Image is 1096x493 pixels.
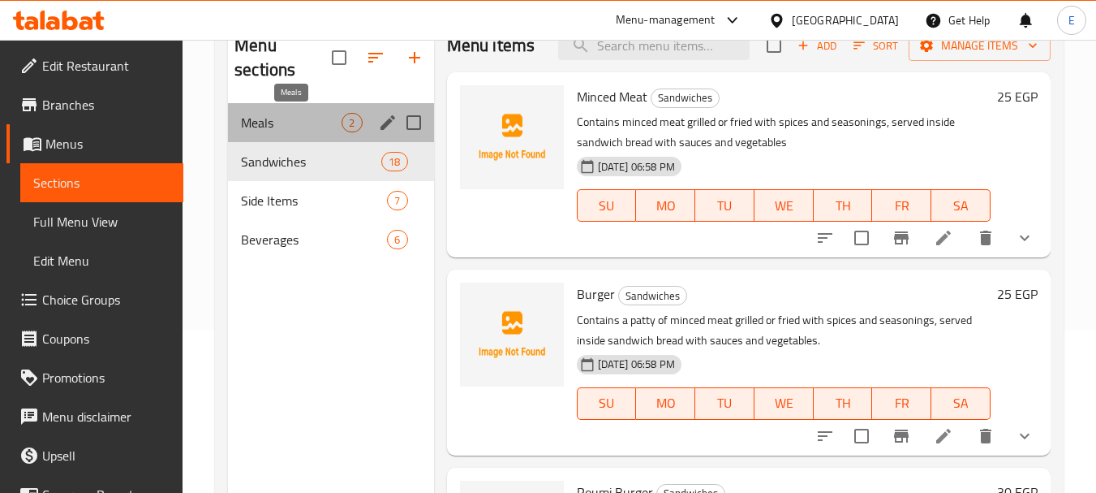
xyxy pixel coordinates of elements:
nav: Menu sections [228,97,433,266]
button: FR [872,387,931,420]
span: Side Items [241,191,387,210]
a: Coupons [6,319,183,358]
div: Side Items7 [228,181,433,220]
span: MO [643,194,689,218]
span: Full Menu View [33,212,170,231]
img: Minced Meat [460,85,564,189]
span: Choice Groups [42,290,170,309]
svg: Show Choices [1015,228,1034,248]
div: Menu-management [616,11,716,30]
input: search [558,32,750,60]
button: Add section [395,38,434,77]
span: 6 [388,232,406,248]
button: SU [577,189,637,222]
div: Sandwiches18 [228,142,433,181]
span: Select section [757,28,791,63]
button: Sort [849,33,902,58]
span: Menu disclaimer [42,407,170,426]
h6: 25 EGP [997,85,1038,108]
a: Choice Groups [6,280,183,319]
div: Sandwiches [618,286,687,305]
span: 18 [382,154,406,170]
button: Branch-specific-item [882,218,921,257]
span: Burger [577,282,615,306]
span: SA [938,194,984,218]
span: MO [643,391,689,415]
span: Select to update [845,221,879,255]
span: SA [938,391,984,415]
button: SA [931,189,991,222]
span: WE [761,194,807,218]
span: Edit Menu [33,251,170,270]
a: Upsell [6,436,183,475]
span: Sandwiches [651,89,719,107]
a: Menu disclaimer [6,397,183,436]
p: Contains a patty of minced meat grilled or fried with spices and seasonings, served inside sandwi... [577,310,991,351]
span: Menus [45,134,170,154]
button: show more [1005,417,1044,456]
button: Manage items [909,31,1051,61]
a: Edit Restaurant [6,46,183,85]
span: SU [584,194,630,218]
span: Add [795,37,839,55]
h2: Menu sections [234,33,331,82]
button: MO [636,387,695,420]
a: Sections [20,163,183,202]
span: Add item [791,33,843,58]
button: delete [966,417,1005,456]
span: SU [584,391,630,415]
button: sort-choices [806,417,845,456]
span: Upsell [42,446,170,465]
button: show more [1005,218,1044,257]
a: Branches [6,85,183,124]
button: WE [754,387,814,420]
span: Coupons [42,329,170,348]
a: Full Menu View [20,202,183,241]
span: Branches [42,95,170,115]
h2: Menu items [447,33,535,58]
div: Meals2edit [228,103,433,142]
div: Sandwiches [651,89,720,108]
span: Manage items [922,36,1038,56]
h6: 25 EGP [997,283,1038,305]
svg: Show Choices [1015,426,1034,446]
span: Sort [853,37,898,55]
button: TH [814,387,873,420]
button: delete [966,218,1005,257]
button: Branch-specific-item [882,417,921,456]
span: Select all sections [322,41,356,75]
button: SU [577,387,637,420]
a: Edit menu item [934,228,953,248]
span: FR [879,194,925,218]
button: WE [754,189,814,222]
button: sort-choices [806,218,845,257]
a: Promotions [6,358,183,397]
span: E [1068,11,1075,29]
span: TH [820,194,866,218]
button: TU [695,189,754,222]
button: SA [931,387,991,420]
span: Meals [241,113,342,132]
span: Sort sections [356,38,395,77]
a: Edit menu item [934,426,953,446]
div: Beverages6 [228,220,433,259]
span: Sandwiches [241,152,381,171]
div: items [387,191,407,210]
span: Promotions [42,368,170,387]
button: MO [636,189,695,222]
span: 2 [342,115,361,131]
a: Menus [6,124,183,163]
span: Select to update [845,419,879,453]
button: TU [695,387,754,420]
button: Add [791,33,843,58]
img: Burger [460,283,564,387]
span: Sort items [843,33,909,58]
div: items [342,113,362,132]
span: 7 [388,193,406,209]
div: [GEOGRAPHIC_DATA] [792,11,899,29]
div: items [387,230,407,249]
span: Beverages [241,230,387,249]
span: Minced Meat [577,84,647,109]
